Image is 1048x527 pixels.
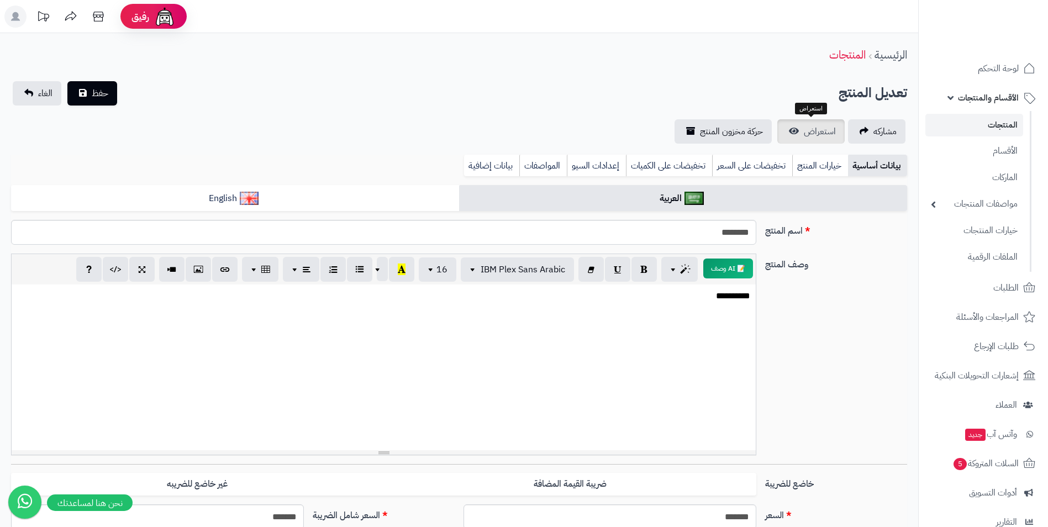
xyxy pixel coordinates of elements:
[925,450,1041,477] a: السلات المتروكة5
[777,119,845,144] a: استعراض
[848,155,907,177] a: بيانات أساسية
[92,87,108,100] span: حفظ
[925,304,1041,330] a: المراجعات والأسئلة
[996,397,1017,413] span: العملاء
[38,87,52,100] span: الغاء
[761,254,912,271] label: وصف المنتج
[703,259,753,278] button: 📝 AI وصف
[131,10,149,23] span: رفيق
[925,479,1041,506] a: أدوات التسويق
[761,220,912,238] label: اسم المنتج
[11,473,383,496] label: غير خاضع للضريبه
[567,155,626,177] a: إعدادات السيو
[839,82,907,104] h2: تعديل المنتج
[384,473,756,496] label: ضريبة القيمة المضافة
[848,119,905,144] a: مشاركه
[993,280,1019,296] span: الطلبات
[964,426,1017,442] span: وآتس آب
[13,81,61,106] a: الغاء
[519,155,567,177] a: المواصفات
[761,504,912,522] label: السعر
[675,119,772,144] a: حركة مخزون المنتج
[935,368,1019,383] span: إشعارات التحويلات البنكية
[925,362,1041,389] a: إشعارات التحويلات البنكية
[925,114,1023,136] a: المنتجات
[956,309,1019,325] span: المراجعات والأسئلة
[308,504,459,522] label: السعر شامل الضريبة
[925,166,1023,189] a: الماركات
[925,245,1023,269] a: الملفات الرقمية
[712,155,792,177] a: تخفيضات على السعر
[240,192,259,205] img: English
[965,429,986,441] span: جديد
[969,485,1017,500] span: أدوات التسويق
[464,155,519,177] a: بيانات إضافية
[925,192,1023,216] a: مواصفات المنتجات
[925,219,1023,243] a: خيارات المنتجات
[875,46,907,63] a: الرئيسية
[154,6,176,28] img: ai-face.png
[804,125,836,138] span: استعراض
[700,125,763,138] span: حركة مخزون المنتج
[459,185,907,212] a: العربية
[829,46,866,63] a: المنتجات
[952,456,1019,471] span: السلات المتروكة
[626,155,712,177] a: تخفيضات على الكميات
[461,257,574,282] button: IBM Plex Sans Arabic
[419,257,456,282] button: 16
[11,185,459,212] a: English
[954,457,967,470] span: 5
[925,275,1041,301] a: الطلبات
[761,473,912,491] label: خاضع للضريبة
[436,263,447,276] span: 16
[925,55,1041,82] a: لوحة التحكم
[925,421,1041,447] a: وآتس آبجديد
[974,339,1019,354] span: طلبات الإرجاع
[684,192,704,205] img: العربية
[978,61,1019,76] span: لوحة التحكم
[792,155,848,177] a: خيارات المنتج
[481,263,565,276] span: IBM Plex Sans Arabic
[795,103,827,115] div: استعراض
[67,81,117,106] button: حفظ
[925,392,1041,418] a: العملاء
[29,6,57,30] a: تحديثات المنصة
[873,125,897,138] span: مشاركه
[973,25,1038,48] img: logo-2.png
[925,333,1041,360] a: طلبات الإرجاع
[925,139,1023,163] a: الأقسام
[958,90,1019,106] span: الأقسام والمنتجات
